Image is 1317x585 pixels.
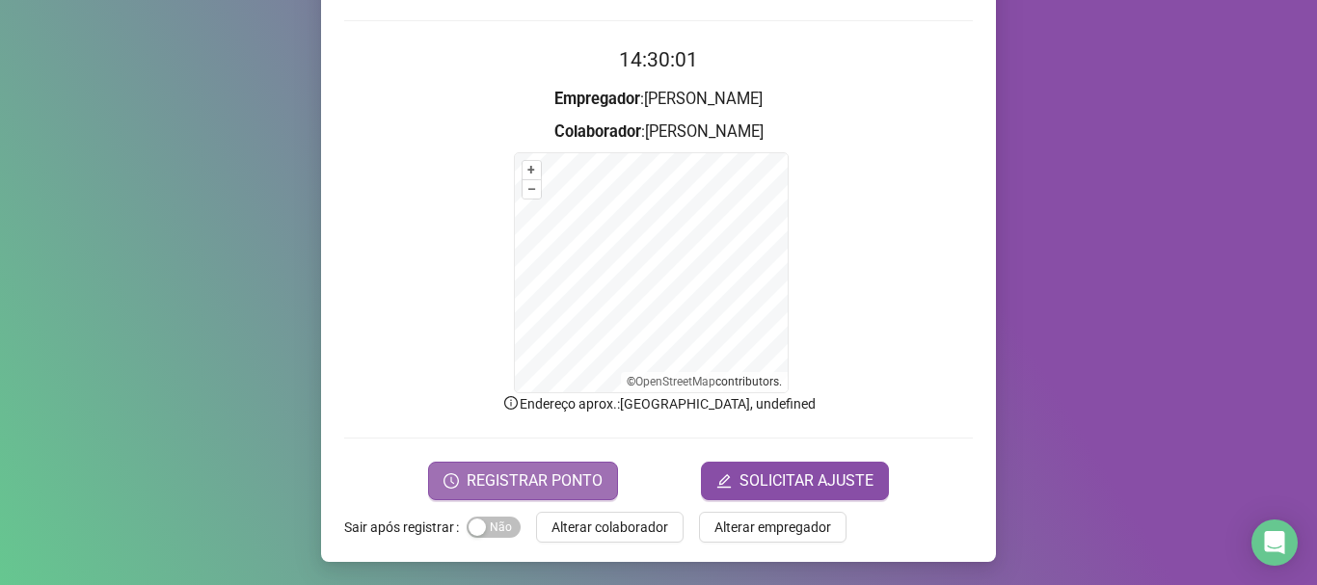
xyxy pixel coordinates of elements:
[619,48,698,71] time: 14:30:01
[344,393,973,414] p: Endereço aprox. : [GEOGRAPHIC_DATA], undefined
[536,512,684,543] button: Alterar colaborador
[1251,519,1298,566] div: Open Intercom Messenger
[502,394,520,412] span: info-circle
[739,469,874,492] span: SOLICITAR AJUSTE
[554,90,640,108] strong: Empregador
[716,473,732,489] span: edit
[428,462,618,500] button: REGISTRAR PONTO
[523,161,541,179] button: +
[635,375,715,388] a: OpenStreetMap
[551,517,668,538] span: Alterar colaborador
[523,180,541,199] button: –
[714,517,831,538] span: Alterar empregador
[554,122,641,141] strong: Colaborador
[699,512,847,543] button: Alterar empregador
[467,469,603,492] span: REGISTRAR PONTO
[344,512,467,543] label: Sair após registrar
[701,462,889,500] button: editSOLICITAR AJUSTE
[443,473,459,489] span: clock-circle
[344,120,973,145] h3: : [PERSON_NAME]
[344,87,973,112] h3: : [PERSON_NAME]
[627,375,782,388] li: © contributors.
